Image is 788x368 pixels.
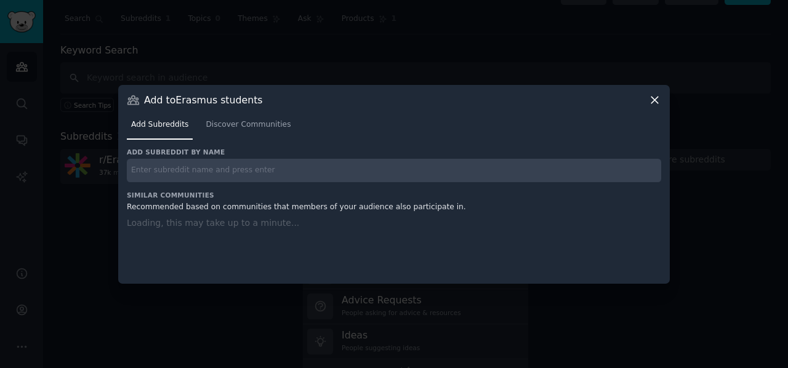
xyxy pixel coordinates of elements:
[127,191,661,199] h3: Similar Communities
[131,119,188,130] span: Add Subreddits
[127,115,193,140] a: Add Subreddits
[201,115,295,140] a: Discover Communities
[127,202,661,213] div: Recommended based on communities that members of your audience also participate in.
[127,217,661,268] div: Loading, this may take up to a minute...
[144,94,263,106] h3: Add to Erasmus students
[206,119,291,130] span: Discover Communities
[127,148,661,156] h3: Add subreddit by name
[127,159,661,183] input: Enter subreddit name and press enter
